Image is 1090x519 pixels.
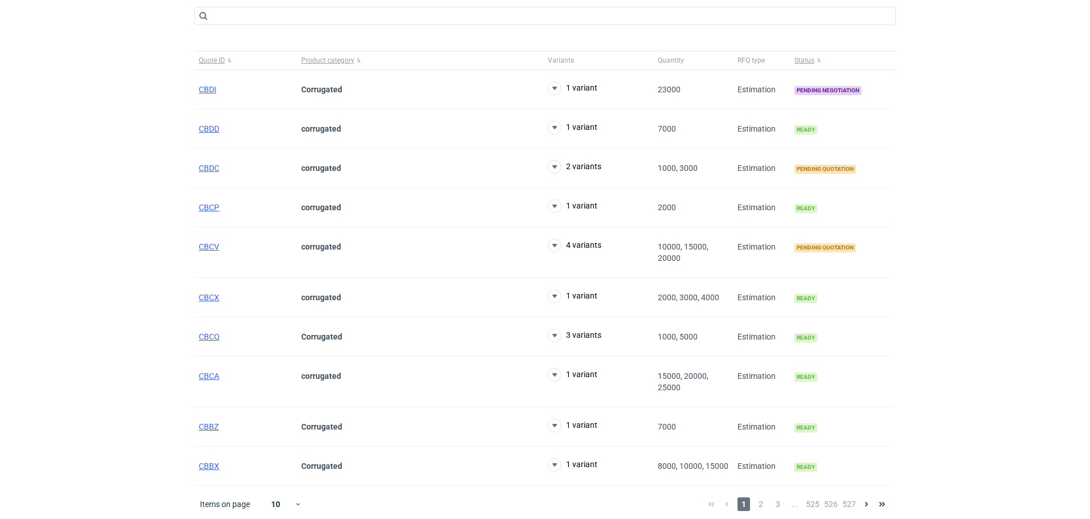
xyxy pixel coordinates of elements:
div: 10 [257,496,294,512]
button: 2 variants [548,160,601,174]
span: Quantity [658,56,684,65]
span: 2000, 3000, 4000 [658,293,719,302]
span: 526 [824,497,838,511]
strong: corrugated [301,203,341,212]
div: Estimation [733,149,790,188]
div: Estimation [733,109,790,149]
span: 525 [806,497,819,511]
a: CBCV [199,242,219,251]
span: Pending negotiation [794,86,862,95]
button: Quote ID [194,51,297,70]
span: 3 [772,497,784,511]
span: 1000, 5000 [658,332,698,341]
span: ... [789,497,801,511]
span: Ready [794,294,817,303]
a: CBCX [199,293,219,302]
span: Items on page [200,498,250,510]
span: 8000, 10000, 15000 [658,461,728,471]
strong: corrugated [301,242,341,251]
strong: Corrugated [301,461,342,471]
strong: Corrugated [301,332,342,341]
button: Product category [297,51,543,70]
div: Estimation [733,447,790,486]
button: 1 variant [548,121,597,134]
span: Quote ID [199,56,225,65]
div: Estimation [733,317,790,357]
span: Variants [548,56,574,65]
span: 2 [755,497,767,511]
a: CBBX [199,461,219,471]
a: CBDI [199,85,216,94]
div: Estimation [733,188,790,227]
span: Product category [301,56,354,65]
span: 527 [842,497,856,511]
span: Ready [794,204,817,213]
a: CBCP [199,203,219,212]
a: CBCQ [199,332,220,341]
button: 1 variant [548,458,597,472]
strong: corrugated [301,293,341,302]
span: Pending quotation [794,165,856,174]
a: CBCA [199,371,219,381]
strong: Corrugated [301,85,342,94]
span: 15000, 20000, 25000 [658,371,708,392]
span: 7000 [658,124,676,133]
span: Status [794,56,814,65]
button: 1 variant [548,199,597,213]
div: Estimation [733,278,790,317]
button: 3 variants [548,329,601,342]
span: 1 [737,497,750,511]
span: RFQ type [737,56,765,65]
strong: Corrugated [301,422,342,431]
span: Pending quotation [794,243,856,252]
a: CBDD [199,124,219,133]
span: Ready [794,373,817,382]
button: 1 variant [548,419,597,432]
span: 1000, 3000 [658,164,698,173]
span: 23000 [658,85,681,94]
strong: corrugated [301,164,341,173]
button: 1 variant [548,289,597,303]
span: 10000, 15000, 20000 [658,242,708,263]
span: 2000 [658,203,676,212]
div: Estimation [733,407,790,447]
div: Estimation [733,357,790,407]
div: Estimation [733,70,790,109]
span: Ready [794,125,817,134]
button: 4 variants [548,239,601,252]
button: Status [790,51,892,70]
a: CBDC [199,164,219,173]
a: CBBZ [199,422,219,431]
span: Ready [794,423,817,432]
span: Ready [794,333,817,342]
span: Ready [794,463,817,472]
button: 1 variant [548,368,597,382]
strong: corrugated [301,124,341,133]
strong: corrugated [301,371,341,381]
span: 7000 [658,422,676,431]
div: Estimation [733,227,790,278]
button: 1 variant [548,81,597,95]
